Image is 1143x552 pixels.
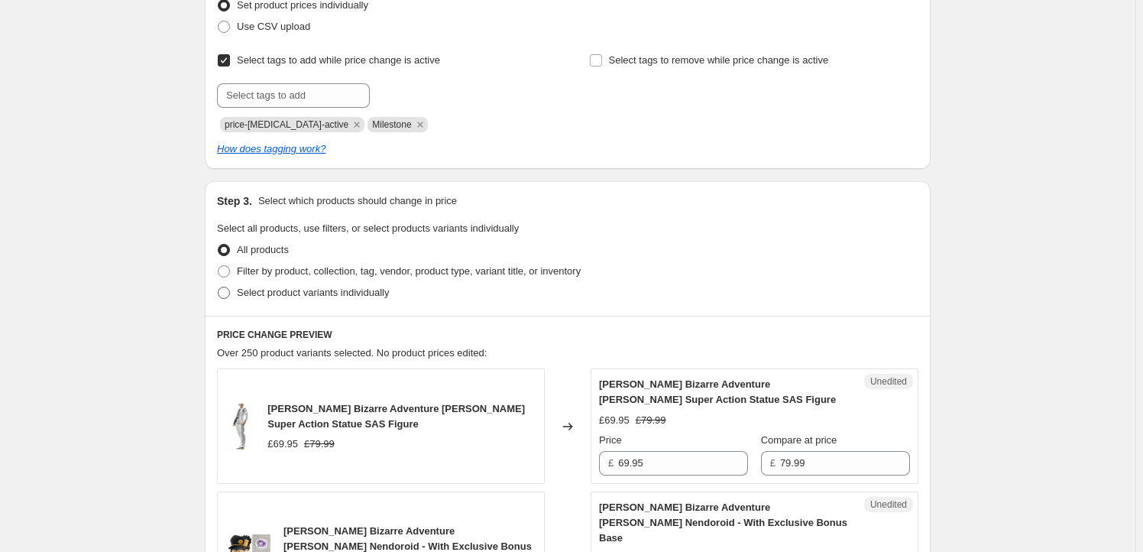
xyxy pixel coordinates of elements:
span: [PERSON_NAME] Bizarre Adventure [PERSON_NAME] Super Action Statue SAS Figure [599,378,836,405]
span: Unedited [870,375,907,388]
span: Price [599,434,622,446]
span: Compare at price [761,434,837,446]
span: Milestone [372,119,411,130]
input: Select tags to add [217,83,370,108]
h6: PRICE CHANGE PREVIEW [217,329,918,341]
span: Select tags to add while price change is active [237,54,440,66]
span: Select product variants individually [237,287,389,298]
span: [PERSON_NAME] Bizarre Adventure [PERSON_NAME] Super Action Statue SAS Figure [267,403,525,430]
span: price-change-job-active [225,119,348,130]
span: £69.95 [267,438,298,450]
span: £69.95 [599,414,630,426]
span: £79.99 [636,414,666,426]
h2: Step 3. [217,193,252,209]
span: All products [237,244,289,255]
span: £ [608,457,614,469]
span: £ [770,457,775,469]
span: Unedited [870,498,907,511]
span: Filter by product, collection, tag, vendor, product type, variant title, or inventory [237,265,581,277]
button: Remove price-change-job-active [350,118,364,132]
p: Select which products should change in price [258,193,457,209]
img: JoJo_s_Bizarre_Adventure_Kira_Yoshikage_Super_Action_Statue_SAS_Figure_9_80x.jpg [225,404,255,450]
span: £79.99 [304,438,335,450]
span: Select tags to remove while price change is active [609,54,829,66]
span: [PERSON_NAME] Bizarre Adventure [PERSON_NAME] Nendoroid - With Exclusive Bonus Base [599,502,847,544]
a: How does tagging work? [217,143,325,154]
button: Remove Milestone [413,118,427,132]
span: Select all products, use filters, or select products variants individually [217,222,519,234]
span: Over 250 product variants selected. No product prices edited: [217,347,487,359]
span: Use CSV upload [237,21,310,32]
